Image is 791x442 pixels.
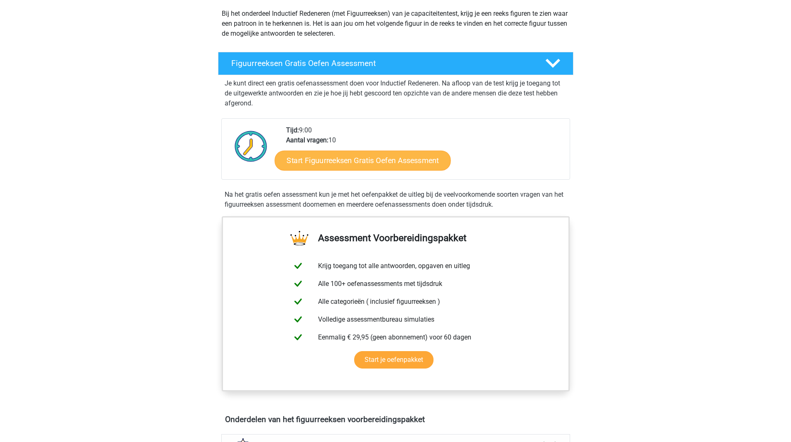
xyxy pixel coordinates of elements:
a: Start Figuurreeksen Gratis Oefen Assessment [274,150,451,170]
a: Figuurreeksen Gratis Oefen Assessment [215,52,577,75]
h4: Onderdelen van het figuurreeksen voorbereidingspakket [225,415,566,424]
h4: Figuurreeksen Gratis Oefen Assessment [231,59,532,68]
div: 9:00 10 [280,125,569,179]
b: Aantal vragen: [286,136,328,144]
img: Klok [230,125,272,167]
p: Je kunt direct een gratis oefenassessment doen voor Inductief Redeneren. Na afloop van de test kr... [225,78,567,108]
div: Na het gratis oefen assessment kun je met het oefenpakket de uitleg bij de veelvoorkomende soorte... [221,190,570,210]
b: Tijd: [286,126,299,134]
a: Start je oefenpakket [354,351,433,369]
p: Bij het onderdeel Inductief Redeneren (met Figuurreeksen) van je capaciteitentest, krijg je een r... [222,9,570,39]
